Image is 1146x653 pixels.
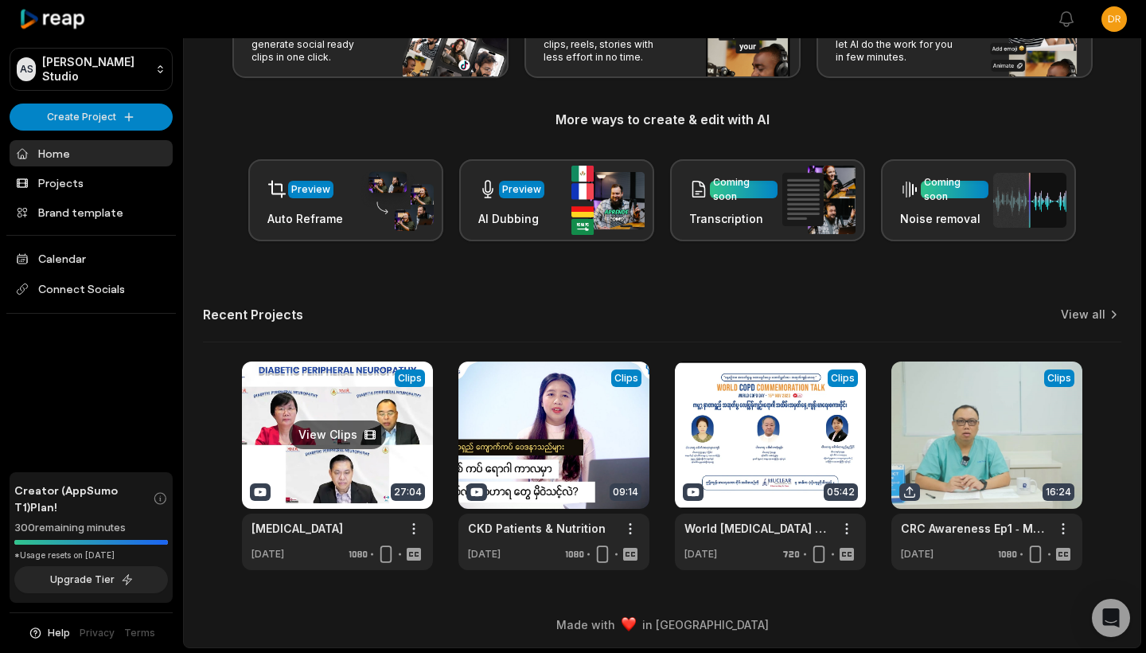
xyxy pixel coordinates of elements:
a: Terms [124,626,155,640]
a: Brand template [10,199,173,225]
div: Coming soon [713,175,774,204]
div: Preview [291,182,330,197]
span: Help [48,626,70,640]
img: noise_removal.png [993,173,1066,228]
h2: Recent Projects [203,307,303,323]
h3: More ways to create & edit with AI [203,110,1121,129]
a: Home [10,140,173,166]
div: *Usage resets on [DATE] [14,549,168,561]
button: Upgrade Tier [14,566,168,593]
a: [MEDICAL_DATA] [251,520,343,537]
a: CRC Awareness Ep1 ‑ Made with FlexClip [901,520,1047,537]
button: Create Project [10,104,173,131]
div: 300 remaining minutes [14,520,168,536]
div: Coming soon [924,175,985,204]
a: Calendar [10,245,173,272]
span: Connect Socials [10,275,173,303]
a: CKD Patients & Nutrition [468,520,606,537]
div: AS [17,57,36,81]
h3: Noise removal [900,210,988,227]
img: ai_dubbing.png [571,166,645,235]
a: World [MEDICAL_DATA] Day Commemoration Talk [684,520,831,537]
p: [PERSON_NAME] Studio [42,55,149,84]
img: auto_reframe.png [361,170,434,232]
h3: Auto Reframe [267,210,343,227]
a: Projects [10,170,173,196]
h3: AI Dubbing [478,210,544,227]
a: Privacy [80,626,115,640]
a: View all [1061,307,1105,323]
img: heart emoji [622,617,636,631]
p: Forget hours of editing, let AI do the work for you in few minutes. [836,25,959,64]
span: Creator (AppSumo T1) Plan! [14,482,153,515]
img: transcription.png [782,166,856,234]
div: Open Intercom Messenger [1092,599,1130,637]
p: From long videos generate social ready clips in one click. [251,25,375,64]
h3: Transcription [689,210,778,227]
div: Preview [502,182,541,197]
p: Add captions to your clips, reels, stories with less effort in no time. [544,25,667,64]
button: Help [28,626,70,640]
div: Made with in [GEOGRAPHIC_DATA] [198,616,1126,633]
